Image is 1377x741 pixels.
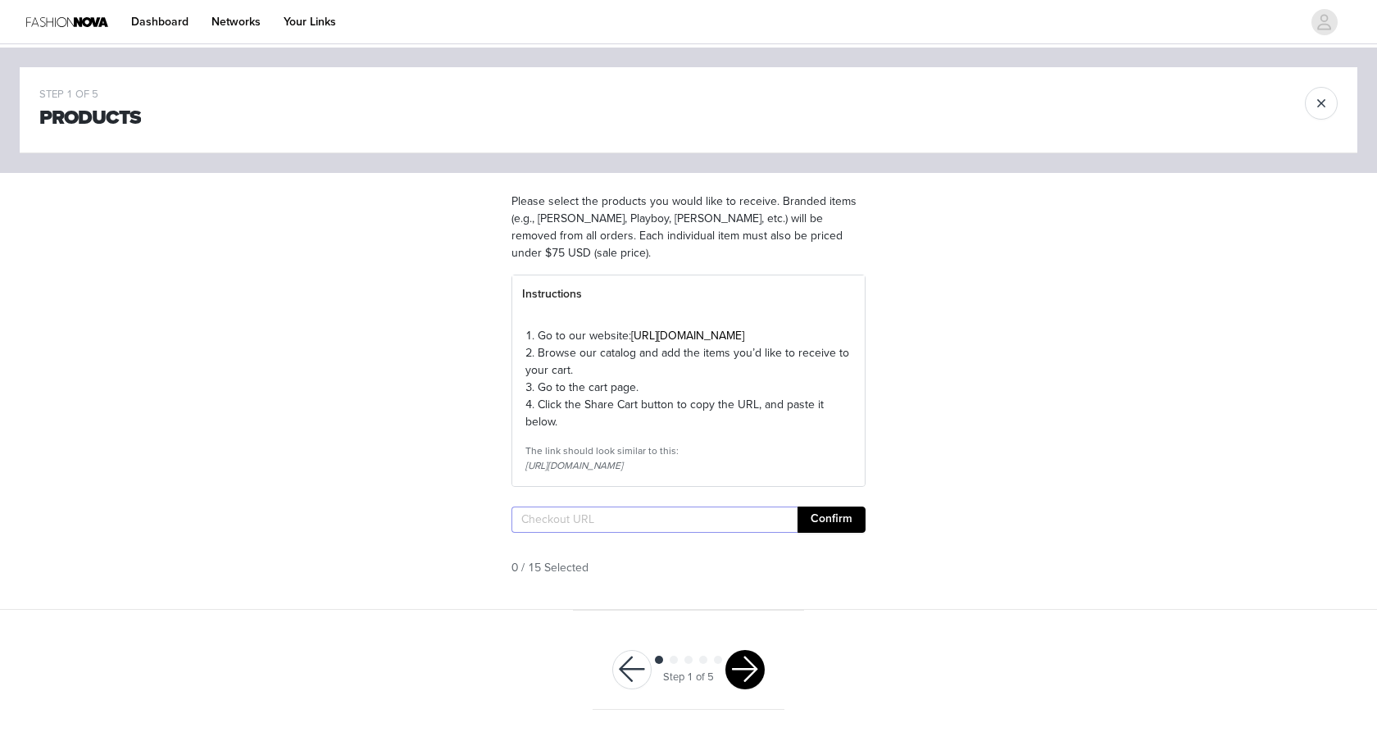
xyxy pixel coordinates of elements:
a: Networks [202,3,270,40]
img: Fashion Nova Logo [26,3,108,40]
input: Checkout URL [511,507,798,533]
p: 2. Browse our catalog and add the items you’d like to receive to your cart. [525,344,852,379]
a: [URL][DOMAIN_NAME] [631,329,744,343]
p: Please select the products you would like to receive. Branded items (e.g., [PERSON_NAME], Playboy... [511,193,866,261]
p: 3. Go to the cart page. [525,379,852,396]
button: Confirm [798,507,866,533]
div: The link should look similar to this: [525,443,852,458]
h1: Products [39,103,141,133]
div: [URL][DOMAIN_NAME] [525,458,852,473]
div: STEP 1 OF 5 [39,87,141,103]
div: Step 1 of 5 [663,670,714,686]
a: Your Links [274,3,346,40]
p: 1. Go to our website: [525,327,852,344]
div: Instructions [512,275,865,313]
span: 0 / 15 Selected [511,559,589,576]
div: avatar [1316,9,1332,35]
p: 4. Click the Share Cart button to copy the URL, and paste it below. [525,396,852,430]
a: Dashboard [121,3,198,40]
